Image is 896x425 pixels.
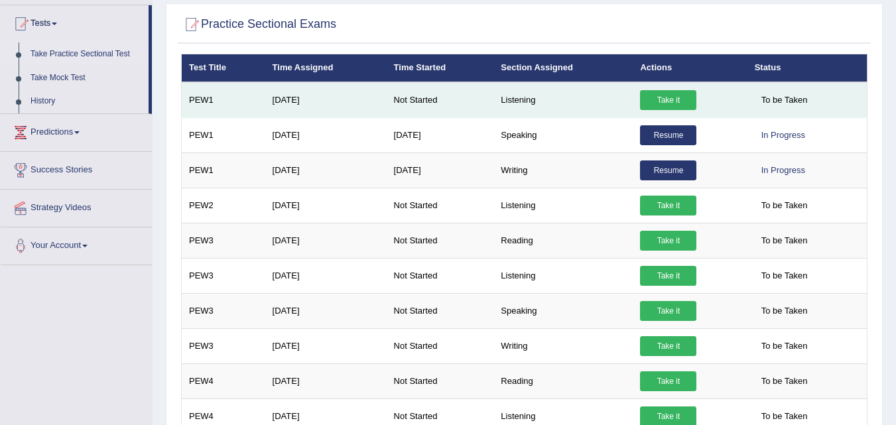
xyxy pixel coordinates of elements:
[633,54,747,82] th: Actions
[640,125,696,145] a: Resume
[640,371,696,391] a: Take it
[493,363,633,398] td: Reading
[1,190,152,223] a: Strategy Videos
[182,188,265,223] td: PEW2
[493,54,633,82] th: Section Assigned
[755,125,812,145] div: In Progress
[493,82,633,118] td: Listening
[182,293,265,328] td: PEW3
[182,82,265,118] td: PEW1
[265,152,387,188] td: [DATE]
[493,188,633,223] td: Listening
[387,117,494,152] td: [DATE]
[181,15,336,34] h2: Practice Sectional Exams
[265,363,387,398] td: [DATE]
[265,328,387,363] td: [DATE]
[640,160,696,180] a: Resume
[747,54,867,82] th: Status
[182,152,265,188] td: PEW1
[640,301,696,321] a: Take it
[387,223,494,258] td: Not Started
[387,82,494,118] td: Not Started
[1,114,152,147] a: Predictions
[640,266,696,286] a: Take it
[493,117,633,152] td: Speaking
[387,54,494,82] th: Time Started
[1,152,152,185] a: Success Stories
[265,258,387,293] td: [DATE]
[640,336,696,356] a: Take it
[387,363,494,398] td: Not Started
[755,90,814,110] span: To be Taken
[1,5,149,38] a: Tests
[265,117,387,152] td: [DATE]
[493,152,633,188] td: Writing
[387,293,494,328] td: Not Started
[265,54,387,82] th: Time Assigned
[1,227,152,261] a: Your Account
[755,231,814,251] span: To be Taken
[182,223,265,258] td: PEW3
[265,82,387,118] td: [DATE]
[493,293,633,328] td: Speaking
[755,160,812,180] div: In Progress
[387,152,494,188] td: [DATE]
[640,231,696,251] a: Take it
[640,90,696,110] a: Take it
[387,328,494,363] td: Not Started
[755,301,814,321] span: To be Taken
[182,363,265,398] td: PEW4
[387,258,494,293] td: Not Started
[182,258,265,293] td: PEW3
[387,188,494,223] td: Not Started
[182,54,265,82] th: Test Title
[265,188,387,223] td: [DATE]
[755,371,814,391] span: To be Taken
[265,293,387,328] td: [DATE]
[25,90,149,113] a: History
[755,196,814,215] span: To be Taken
[25,42,149,66] a: Take Practice Sectional Test
[265,223,387,258] td: [DATE]
[493,328,633,363] td: Writing
[493,258,633,293] td: Listening
[755,336,814,356] span: To be Taken
[182,328,265,363] td: PEW3
[182,117,265,152] td: PEW1
[493,223,633,258] td: Reading
[755,266,814,286] span: To be Taken
[640,196,696,215] a: Take it
[25,66,149,90] a: Take Mock Test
